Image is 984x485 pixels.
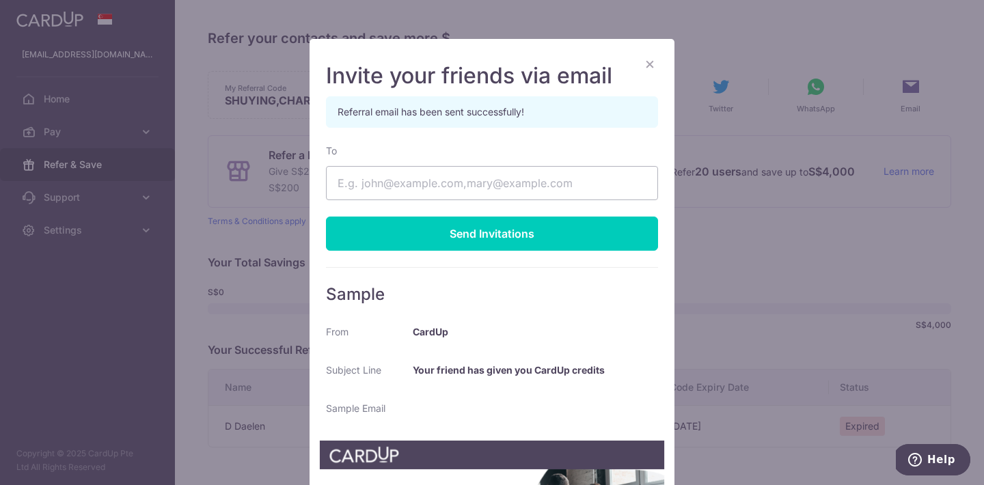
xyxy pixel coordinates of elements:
h5: Sample [326,284,658,305]
h4: Invite your friends via email [326,62,658,89]
label: From [326,325,348,339]
input: E.g. john@example.com,mary@example.com [326,166,658,200]
button: × [642,55,658,72]
span: Help [31,10,59,22]
b: Your friend has given you CardUp credits [413,364,605,376]
label: Subject Line [326,363,381,377]
iframe: Opens a widget where you can find more information [896,444,970,478]
b: CardUp [413,326,448,337]
div: Send Invitations [326,217,658,251]
label: To [326,144,337,158]
label: Sample Email [326,402,385,415]
div: Referral email has been sent successfully! [326,96,658,128]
